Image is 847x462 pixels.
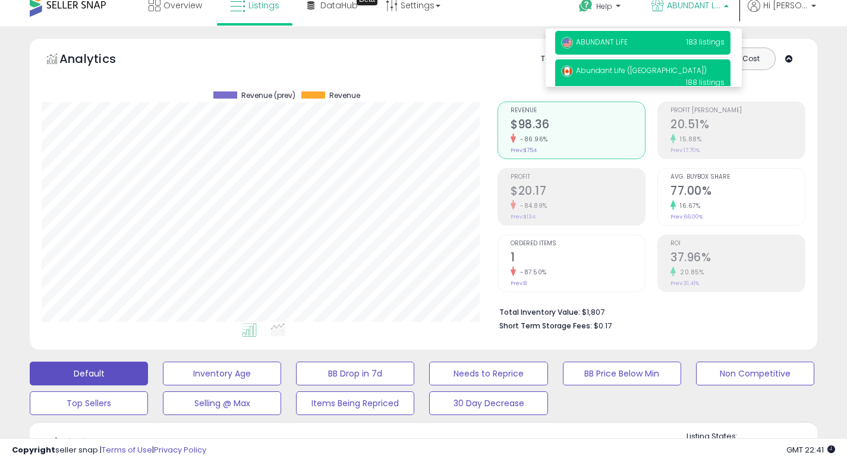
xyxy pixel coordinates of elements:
[670,213,703,220] small: Prev: 66.00%
[676,201,700,210] small: 16.67%
[429,362,547,385] button: Needs to Reprice
[670,118,805,134] h2: 20.51%
[596,1,612,11] span: Help
[63,435,109,452] h5: Listings
[30,391,148,415] button: Top Sellers
[429,391,547,415] button: 30 Day Decrease
[329,91,360,100] span: Revenue
[511,147,537,154] small: Prev: $754
[102,444,152,455] a: Terms of Use
[499,307,580,317] b: Total Inventory Value:
[516,135,548,144] small: -86.96%
[594,320,612,331] span: $0.17
[786,444,835,455] span: 2025-09-6 22:41 GMT
[561,37,628,47] span: ABUNDANT LiFE
[12,445,206,456] div: seller snap | |
[163,391,281,415] button: Selling @ Max
[696,362,814,385] button: Non Competitive
[670,280,699,287] small: Prev: 31.41%
[561,65,707,75] span: Abundant Life ([GEOGRAPHIC_DATA])
[511,174,645,181] span: Profit
[561,65,573,77] img: canada.png
[296,362,414,385] button: BB Drop in 7d
[563,362,681,385] button: BB Price Below Min
[676,135,701,144] small: 15.88%
[676,268,704,277] small: 20.85%
[511,107,645,114] span: Revenue
[59,50,139,70] h5: Analytics
[12,444,55,455] strong: Copyright
[511,213,536,220] small: Prev: $134
[511,251,645,267] h2: 1
[670,107,805,114] span: Profit [PERSON_NAME]
[499,304,796,318] li: $1,807
[296,391,414,415] button: Items Being Repriced
[670,147,700,154] small: Prev: 17.70%
[30,362,148,385] button: Default
[670,184,805,200] h2: 77.00%
[670,174,805,181] span: Avg. Buybox Share
[511,118,645,134] h2: $98.36
[541,53,587,65] div: Totals For
[516,268,547,277] small: -87.50%
[511,280,527,287] small: Prev: 8
[241,91,295,100] span: Revenue (prev)
[687,431,817,442] p: Listing States:
[561,37,573,49] img: usa.png
[516,201,547,210] small: -84.89%
[687,37,725,47] span: 183 listings
[163,362,281,385] button: Inventory Age
[511,184,645,200] h2: $20.17
[511,241,645,247] span: Ordered Items
[499,321,592,331] b: Short Term Storage Fees:
[154,444,206,455] a: Privacy Policy
[686,77,725,87] span: 188 listings
[670,241,805,247] span: ROI
[670,251,805,267] h2: 37.96%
